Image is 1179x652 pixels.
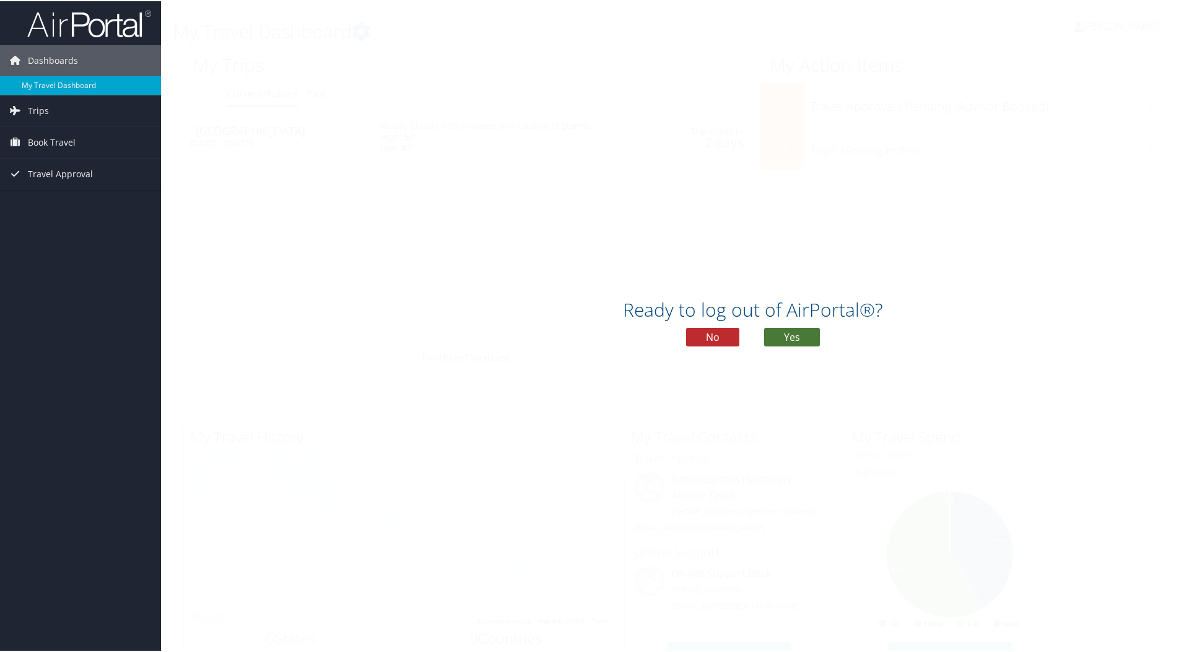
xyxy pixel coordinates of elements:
[28,94,49,125] span: Trips
[764,327,820,345] button: Yes
[28,126,76,157] span: Book Travel
[27,8,151,37] img: airportal-logo.png
[28,157,93,188] span: Travel Approval
[28,44,78,75] span: Dashboards
[686,327,739,345] button: No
